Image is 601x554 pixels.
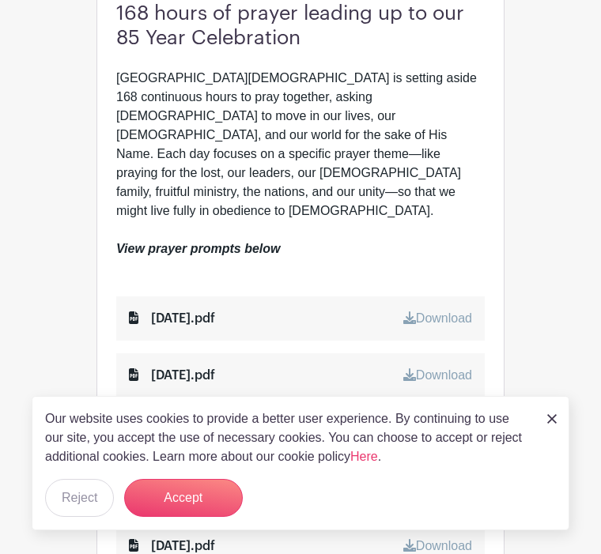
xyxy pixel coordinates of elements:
div: [DATE].pdf [129,366,215,385]
div: [DATE].pdf [129,309,215,328]
em: View prayer prompts below [116,242,280,255]
button: Reject [45,479,114,517]
h3: 168 hours of prayer leading up to our 85 Year Celebration [116,2,485,50]
a: Download [403,539,472,552]
button: Accept [124,479,243,517]
div: [GEOGRAPHIC_DATA][DEMOGRAPHIC_DATA] is setting aside 168 continuous hours to pray together, askin... [116,69,485,258]
img: close_button-5f87c8562297e5c2d7936805f587ecaba9071eb48480494691a3f1689db116b3.svg [547,414,557,424]
a: Download [403,368,472,382]
a: Download [403,311,472,325]
p: Our website uses cookies to provide a better user experience. By continuing to use our site, you ... [45,409,531,466]
a: Here [350,450,378,463]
